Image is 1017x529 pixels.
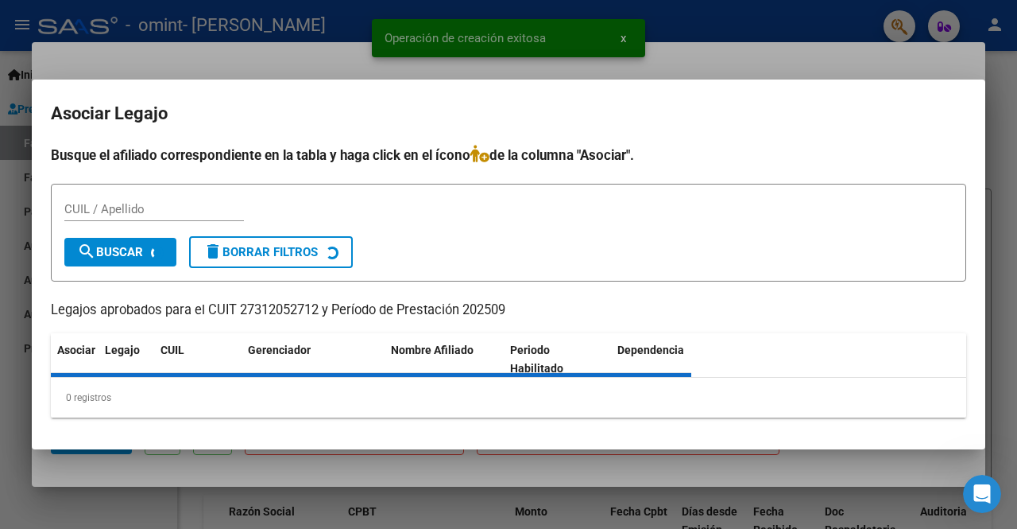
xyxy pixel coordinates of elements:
mat-icon: delete [203,242,222,261]
iframe: Intercom live chat [963,475,1001,513]
span: Gerenciador [248,344,311,356]
datatable-header-cell: Nombre Afiliado [385,333,504,386]
datatable-header-cell: CUIL [154,333,242,386]
datatable-header-cell: Asociar [51,333,99,386]
h4: Busque el afiliado correspondiente en la tabla y haga click en el ícono de la columna "Asociar". [51,145,966,165]
mat-icon: search [77,242,96,261]
span: Borrar Filtros [203,245,318,259]
span: Asociar [57,344,95,356]
h2: Asociar Legajo [51,99,966,129]
button: Buscar [64,238,176,266]
datatable-header-cell: Dependencia [611,333,730,386]
span: Periodo Habilitado [510,344,563,375]
span: Legajo [105,344,140,356]
datatable-header-cell: Gerenciador [242,333,385,386]
span: Buscar [77,245,143,259]
span: CUIL [160,344,184,356]
span: Nombre Afiliado [391,344,474,356]
p: Legajos aprobados para el CUIT 27312052712 y Período de Prestación 202509 [51,301,966,321]
div: 0 registros [51,378,966,418]
datatable-header-cell: Periodo Habilitado [504,333,611,386]
datatable-header-cell: Legajo [99,333,154,386]
span: Dependencia [617,344,684,356]
button: Borrar Filtros [189,236,353,268]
